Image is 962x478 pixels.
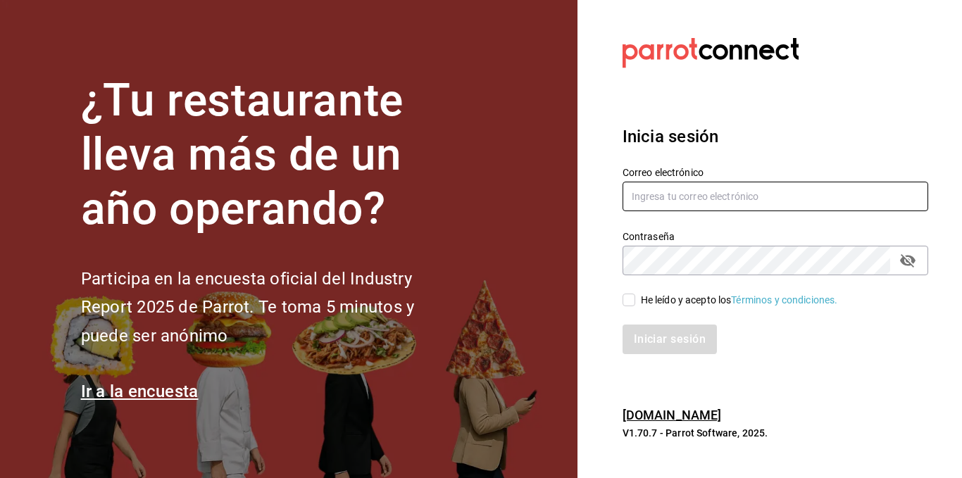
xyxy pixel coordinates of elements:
[623,408,722,422] a: [DOMAIN_NAME]
[81,265,461,351] h2: Participa en la encuesta oficial del Industry Report 2025 de Parrot. Te toma 5 minutos y puede se...
[896,249,920,272] button: passwordField
[81,74,461,236] h1: ¿Tu restaurante lleva más de un año operando?
[623,232,928,241] label: Contraseña
[623,124,928,149] h3: Inicia sesión
[731,294,837,306] a: Términos y condiciones.
[623,182,928,211] input: Ingresa tu correo electrónico
[623,168,928,177] label: Correo electrónico
[81,382,199,401] a: Ir a la encuesta
[641,293,838,308] div: He leído y acepto los
[623,426,928,440] p: V1.70.7 - Parrot Software, 2025.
